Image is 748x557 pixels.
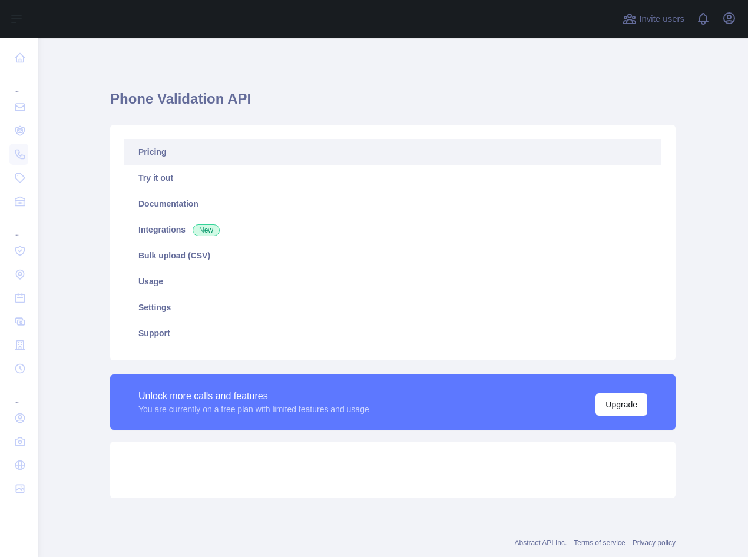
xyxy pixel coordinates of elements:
[193,224,220,236] span: New
[124,165,661,191] a: Try it out
[633,539,676,547] a: Privacy policy
[138,403,369,415] div: You are currently on a free plan with limited features and usage
[620,9,687,28] button: Invite users
[110,89,676,118] h1: Phone Validation API
[124,294,661,320] a: Settings
[124,320,661,346] a: Support
[9,382,28,405] div: ...
[138,389,369,403] div: Unlock more calls and features
[124,243,661,268] a: Bulk upload (CSV)
[639,12,684,26] span: Invite users
[595,393,647,416] button: Upgrade
[9,214,28,238] div: ...
[124,139,661,165] a: Pricing
[9,71,28,94] div: ...
[515,539,567,547] a: Abstract API Inc.
[574,539,625,547] a: Terms of service
[124,191,661,217] a: Documentation
[124,268,661,294] a: Usage
[124,217,661,243] a: Integrations New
